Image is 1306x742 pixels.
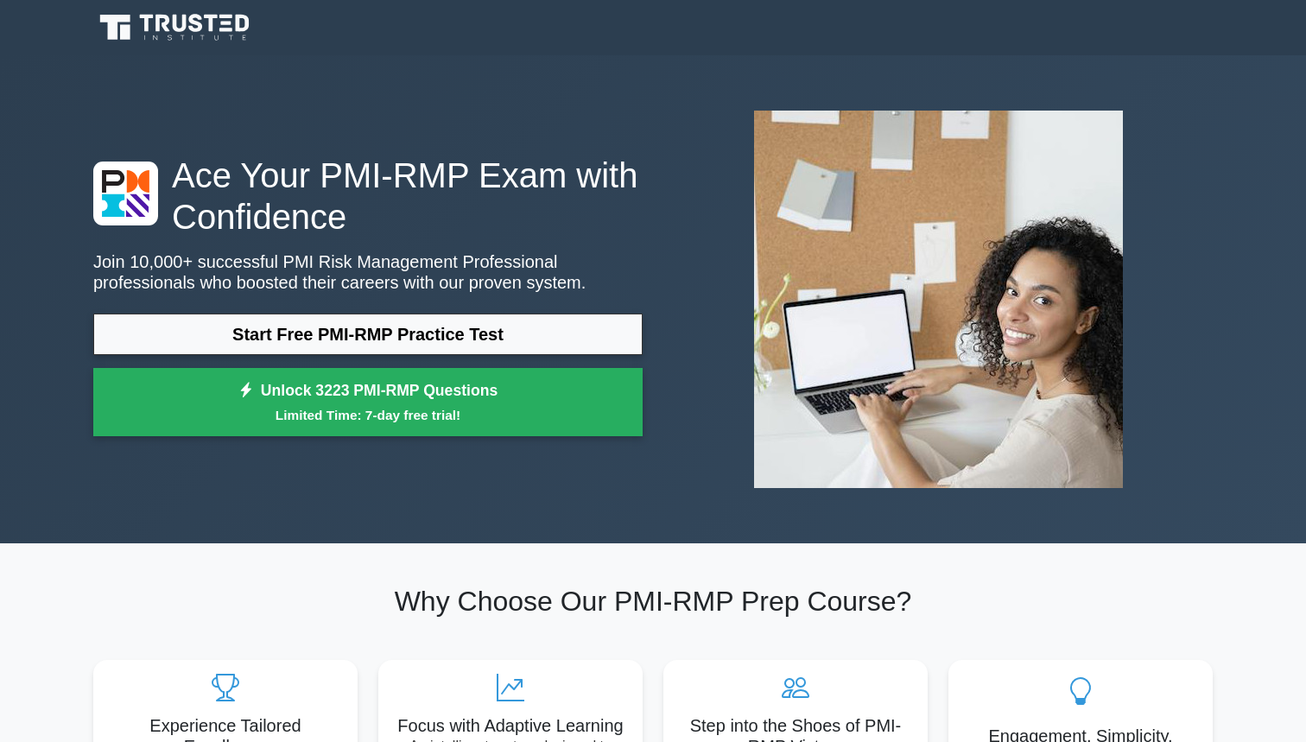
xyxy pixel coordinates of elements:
[93,585,1213,618] h2: Why Choose Our PMI-RMP Prep Course?
[93,314,643,355] a: Start Free PMI-RMP Practice Test
[392,715,629,736] h5: Focus with Adaptive Learning
[115,405,621,425] small: Limited Time: 7-day free trial!
[93,251,643,293] p: Join 10,000+ successful PMI Risk Management Professional professionals who boosted their careers ...
[93,368,643,437] a: Unlock 3223 PMI-RMP QuestionsLimited Time: 7-day free trial!
[93,155,643,238] h1: Ace Your PMI-RMP Exam with Confidence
